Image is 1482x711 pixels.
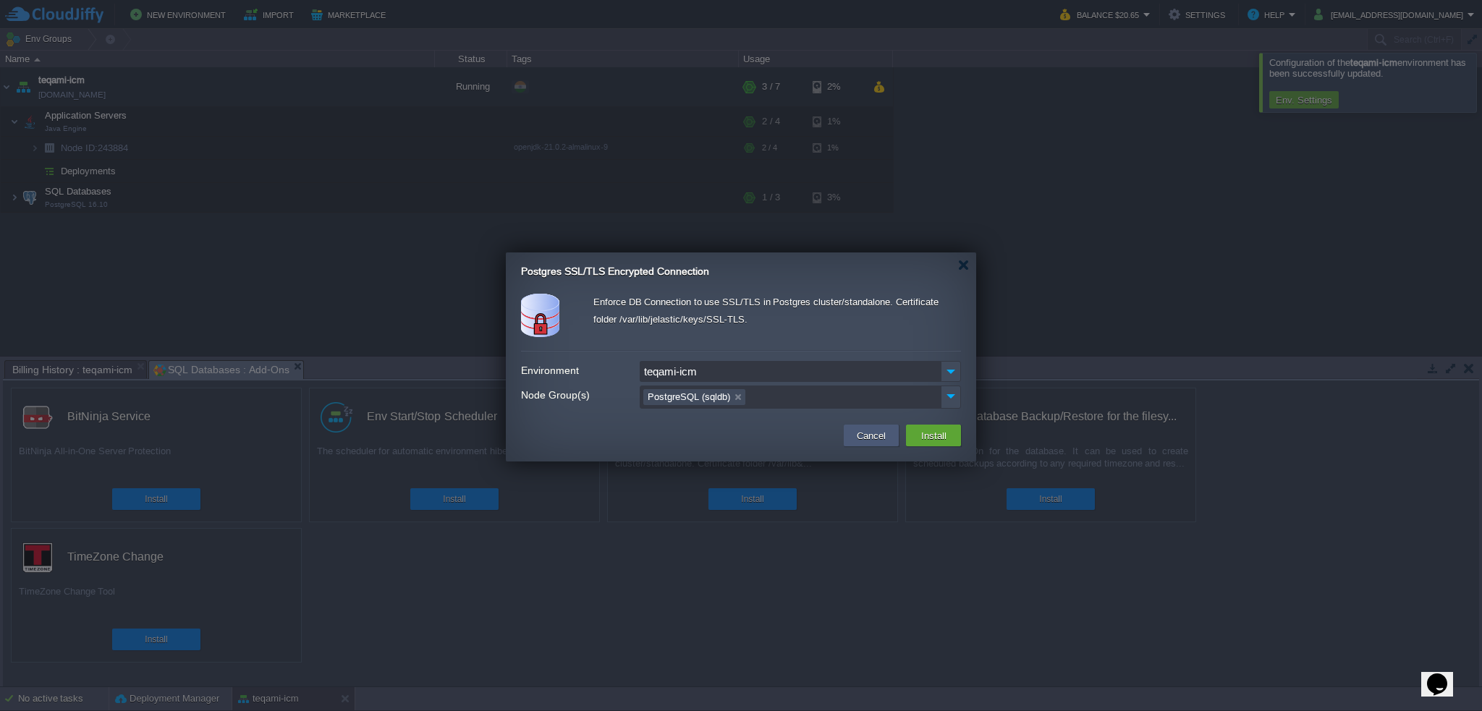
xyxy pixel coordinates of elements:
[917,427,951,444] button: Install
[593,294,961,333] div: Enforce DB Connection to use SSL/TLS in Postgres cluster/standalone. Certificate folder /var/lib/...
[643,389,745,405] li: PostgreSQL (sqldb)
[521,386,638,405] label: Node Group(s)
[1421,653,1468,697] iframe: chat widget
[521,294,559,337] img: postgres-ssl-logo.svg
[521,361,638,380] label: Environment
[521,265,709,277] span: Postgres SSL/TLS Encrypted Connection
[852,427,890,444] button: Cancel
